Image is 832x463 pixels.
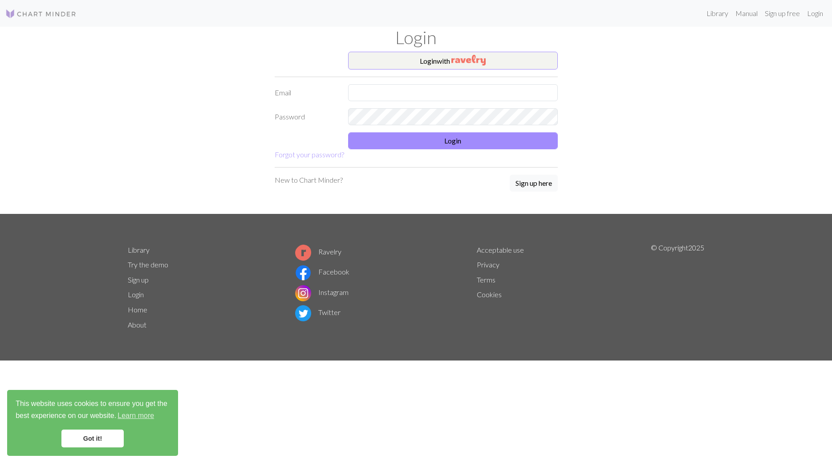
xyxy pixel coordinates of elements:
a: Home [128,305,147,314]
img: Ravelry logo [295,245,311,261]
p: New to Chart Minder? [275,175,343,185]
button: Login [348,132,558,149]
button: Sign up here [510,175,558,192]
a: About [128,320,146,329]
a: Ravelry [295,247,341,256]
label: Email [269,84,343,101]
button: Loginwith [348,52,558,70]
img: Logo [5,8,77,19]
a: Cookies [477,290,502,299]
a: Manual [732,4,761,22]
label: Password [269,108,343,125]
a: learn more about cookies [116,409,155,422]
a: Library [128,246,150,254]
a: Sign up [128,275,149,284]
a: Facebook [295,267,349,276]
a: Twitter [295,308,341,316]
span: This website uses cookies to ensure you get the best experience on our website. [16,398,170,422]
img: Twitter logo [295,305,311,321]
a: Terms [477,275,495,284]
img: Facebook logo [295,265,311,281]
a: dismiss cookie message [61,430,124,447]
a: Privacy [477,260,499,269]
div: cookieconsent [7,390,178,456]
a: Acceptable use [477,246,524,254]
a: Login [804,4,827,22]
h1: Login [122,27,710,48]
a: Try the demo [128,260,168,269]
img: Ravelry [451,55,486,66]
a: Library [703,4,732,22]
a: Sign up free [761,4,804,22]
a: Forgot your password? [275,150,344,159]
img: Instagram logo [295,285,311,301]
p: © Copyright 2025 [651,242,704,332]
a: Login [128,290,144,299]
a: Instagram [295,288,349,296]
